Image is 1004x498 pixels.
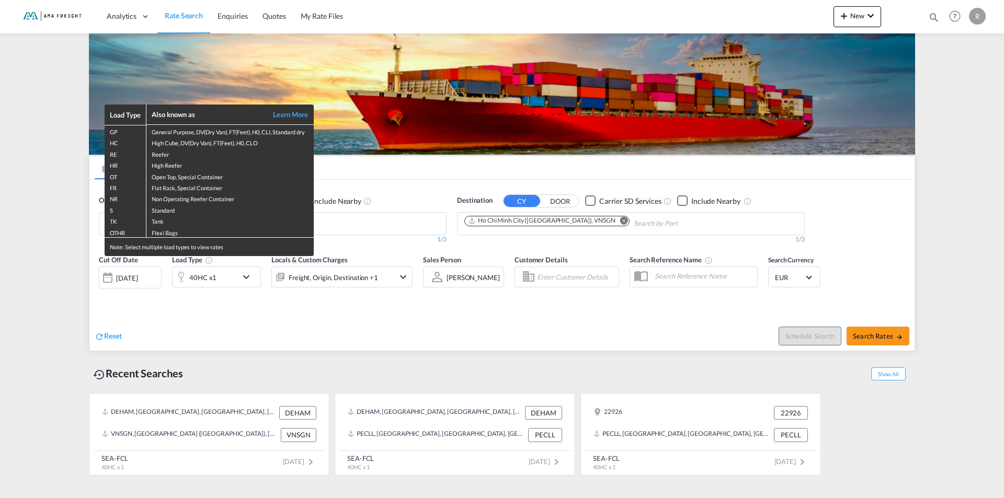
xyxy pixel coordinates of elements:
td: High Reefer [146,159,314,170]
div: Note: Select multiple load types to view rates [105,238,314,256]
td: Flat Rack, Special Container [146,181,314,192]
td: Reefer [146,148,314,159]
td: RE [105,148,146,159]
td: Non Operating Reefer Container [146,192,314,203]
td: OT [105,170,146,181]
td: S [105,204,146,215]
td: High Cube, DV(Dry Van), FT(Feet), H0, CLO [146,136,314,147]
td: TK [105,215,146,226]
td: Standard [146,204,314,215]
td: OTHR [105,226,146,238]
td: Flexi Bags [146,226,314,238]
th: Load Type [105,105,146,125]
td: NR [105,192,146,203]
td: GP [105,125,146,136]
td: Open Top, Special Container [146,170,314,181]
td: General Purpose, DV(Dry Van), FT(Feet), H0, CLI, Standard dry [146,125,314,136]
td: FR [105,181,146,192]
div: Also known as [152,110,261,119]
td: Tank [146,215,314,226]
td: HC [105,136,146,147]
a: Learn More [261,110,309,119]
td: HR [105,159,146,170]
